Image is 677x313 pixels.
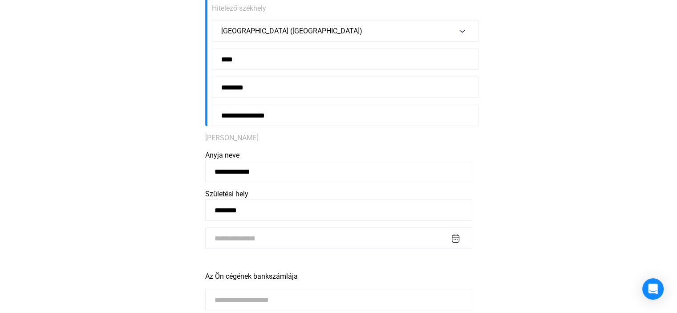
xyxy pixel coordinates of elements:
[642,278,664,300] div: Intercom Messenger megnyitása
[221,27,362,35] font: [GEOGRAPHIC_DATA] ([GEOGRAPHIC_DATA])
[451,234,460,243] img: naptár
[205,134,259,142] font: [PERSON_NAME]
[205,151,239,159] font: Anyja neve
[205,190,248,198] font: Születési hely
[212,20,479,42] button: [GEOGRAPHIC_DATA] ([GEOGRAPHIC_DATA])
[450,233,461,244] button: naptár
[205,272,298,280] font: Az Ön cégének bankszámlája
[212,4,266,12] font: Hitelező székhely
